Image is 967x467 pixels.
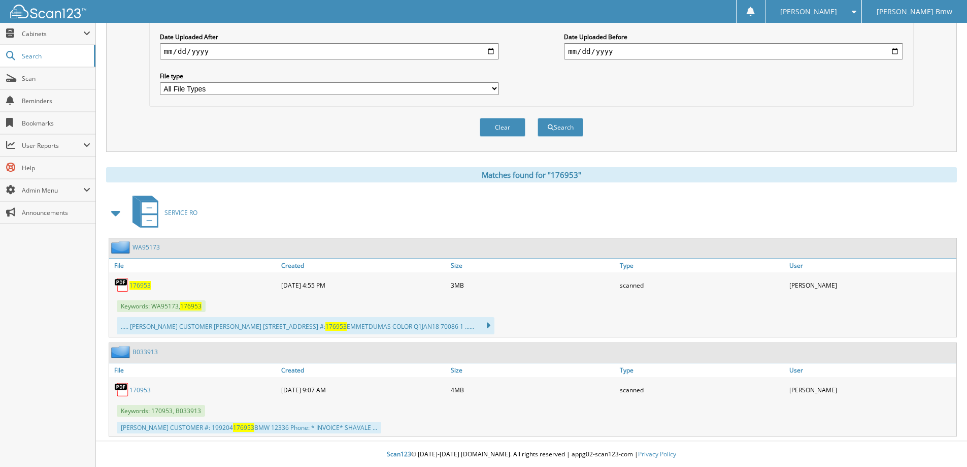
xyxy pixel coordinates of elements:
div: [PERSON_NAME] [787,275,956,295]
button: Search [538,118,583,137]
label: File type [160,72,499,80]
div: scanned [617,380,787,400]
a: Type [617,363,787,377]
a: Size [448,363,618,377]
span: 176953 [325,322,347,331]
div: © [DATE]-[DATE] [DOMAIN_NAME]. All rights reserved | appg02-scan123-com | [96,442,967,467]
span: 176953 [180,302,202,310]
a: Privacy Policy [638,450,676,458]
div: [DATE] 9:07 AM [279,380,448,400]
div: [DATE] 4:55 PM [279,275,448,295]
a: 170953 [129,386,151,394]
img: folder2.png [111,346,132,358]
div: scanned [617,275,787,295]
span: [PERSON_NAME] [780,9,837,15]
img: PDF.png [114,382,129,397]
span: Help [22,164,90,172]
a: File [109,259,279,272]
div: 4MB [448,380,618,400]
div: [PERSON_NAME] CUSTOMER #: 199204 BMW 12336 Phone: * INVOICE* SHAVALE ... [117,422,381,433]
span: Bookmarks [22,119,90,128]
span: Keywords: WA95173, [117,300,206,312]
a: 176953 [129,281,151,290]
span: Search [22,52,89,60]
span: Keywords: 170953, B033913 [117,405,205,417]
div: [PERSON_NAME] [787,380,956,400]
a: Created [279,259,448,272]
img: PDF.png [114,277,129,293]
span: Scan123 [387,450,411,458]
span: 176953 [233,423,254,432]
a: B033913 [132,348,158,356]
a: Type [617,259,787,272]
a: WA95173 [132,243,160,252]
span: SERVICE RO [164,208,197,217]
span: Reminders [22,97,90,105]
input: end [564,43,903,59]
a: Size [448,259,618,272]
a: Created [279,363,448,377]
a: User [787,259,956,272]
span: [PERSON_NAME] Bmw [877,9,952,15]
a: File [109,363,279,377]
label: Date Uploaded Before [564,33,903,41]
span: Admin Menu [22,186,83,195]
a: SERVICE RO [126,193,197,233]
span: Scan [22,74,90,83]
button: Clear [480,118,525,137]
img: scan123-logo-white.svg [10,5,86,18]
span: User Reports [22,141,83,150]
div: ..... [PERSON_NAME] CUSTOMER [PERSON_NAME] [STREET_ADDRESS] #: EMMETDUMAS COLOR Q1JAN18 70086 1 .... [117,317,494,334]
span: Announcements [22,208,90,217]
a: User [787,363,956,377]
div: 3MB [448,275,618,295]
div: Matches found for "176953" [106,167,957,182]
input: start [160,43,499,59]
img: folder2.png [111,241,132,254]
iframe: Chat Widget [916,418,967,467]
span: Cabinets [22,29,83,38]
label: Date Uploaded After [160,33,499,41]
